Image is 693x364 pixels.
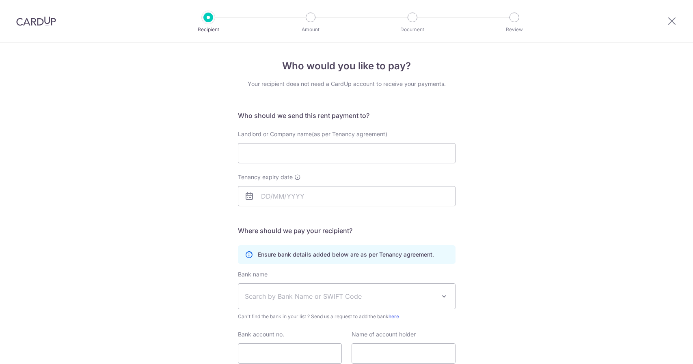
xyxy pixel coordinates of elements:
p: Review [484,26,544,34]
h4: Who would you like to pay? [238,59,456,73]
p: Recipient [178,26,238,34]
span: Landlord or Company name(as per Tenancy agreement) [238,131,387,137]
input: DD/MM/YYYY [238,186,456,206]
label: Bank name [238,270,268,278]
h5: Where should we pay your recipient? [238,226,456,236]
p: Ensure bank details added below are as per Tenancy agreement. [258,251,434,259]
p: Document [382,26,443,34]
iframe: Opens a widget where you can find more information [641,340,685,360]
span: Tenancy expiry date [238,173,293,181]
div: Your recipient does not need a CardUp account to receive your payments. [238,80,456,88]
h5: Who should we send this rent payment to? [238,111,456,120]
a: here [389,313,399,319]
span: Search by Bank Name or SWIFT Code [245,291,436,301]
label: Bank account no. [238,330,284,338]
span: Can't find the bank in your list ? Send us a request to add the bank [238,313,456,321]
label: Name of account holder [352,330,416,338]
p: Amount [281,26,341,34]
img: CardUp [16,16,56,26]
